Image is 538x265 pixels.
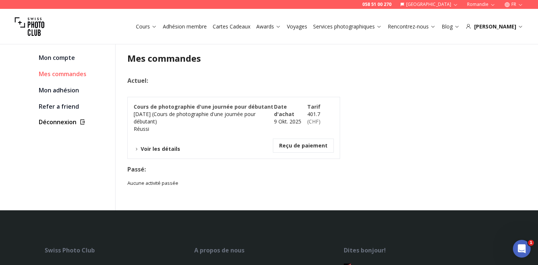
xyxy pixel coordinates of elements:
h1: Mes commandes [127,52,411,64]
a: Mon adhésion [39,85,109,95]
button: Cartes Cadeaux [210,21,253,32]
div: Dites bonjour! [344,246,493,255]
button: Awards [253,21,284,32]
a: Adhésion membre [163,23,207,30]
div: Mes commandes [39,69,109,79]
a: Services photographiques [313,23,382,30]
span: ( CHF ) [307,118,321,125]
small: Aucune activité passée [127,180,411,187]
button: Blog [439,21,463,32]
a: Blog [442,23,460,30]
button: Rencontrez-nous [385,21,439,32]
a: Mon compte [39,52,109,63]
iframe: Intercom live chat [513,240,531,258]
div: Swiss Photo Club [45,246,194,255]
a: 058 51 00 270 [362,1,391,7]
span: Date d'achat [274,103,294,118]
a: Awards [256,23,281,30]
span: Cours de photographie d'une journée pour débutant [134,103,273,110]
a: Refer a friend [39,101,109,112]
button: Voir les détails [134,145,180,153]
a: Cartes Cadeaux [213,23,250,30]
div: A propos de nous [194,246,344,255]
button: Reçu de paiement [279,142,328,149]
h2: Actuel : [127,76,411,85]
button: Cours [133,21,160,32]
span: Réussi [134,125,149,132]
span: [DATE] (Cours de photographie d'une journée pour débutant) [134,111,256,125]
span: 1 [528,240,534,246]
img: Swiss photo club [15,12,44,41]
div: [PERSON_NAME] [466,23,523,30]
a: Rencontrez-nous [388,23,436,30]
a: Cours [136,23,157,30]
button: Déconnexion [39,118,109,126]
span: 401.7 [307,111,321,125]
a: Voyages [287,23,307,30]
span: Tarif [307,103,321,110]
h2: Passé : [127,165,411,174]
button: Services photographiques [310,21,385,32]
span: 9 Okt. 2025 [274,118,301,125]
button: Voyages [284,21,310,32]
button: Adhésion membre [160,21,210,32]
